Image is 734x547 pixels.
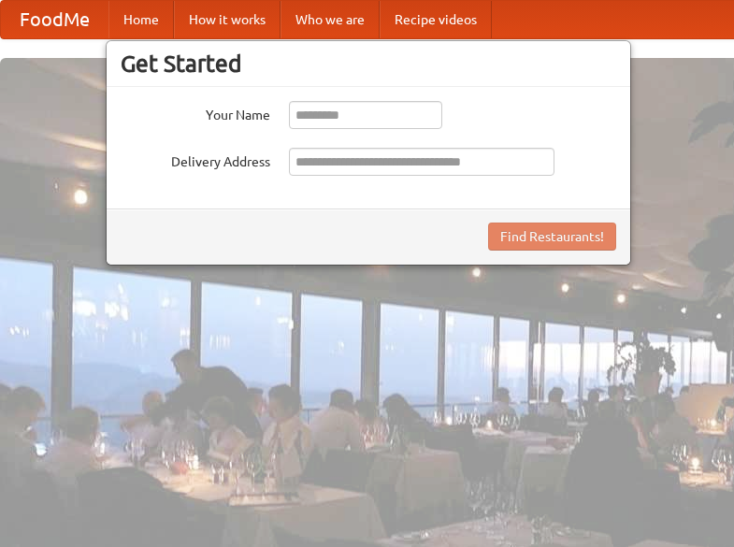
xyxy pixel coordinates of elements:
[1,1,108,38] a: FoodMe
[174,1,281,38] a: How it works
[121,101,270,124] label: Your Name
[121,50,616,78] h3: Get Started
[121,148,270,171] label: Delivery Address
[488,223,616,251] button: Find Restaurants!
[281,1,380,38] a: Who we are
[380,1,492,38] a: Recipe videos
[108,1,174,38] a: Home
